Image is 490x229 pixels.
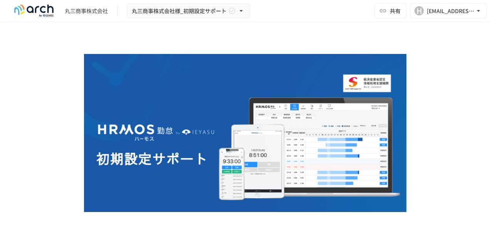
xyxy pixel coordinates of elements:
div: H [414,6,424,15]
button: H[EMAIL_ADDRESS][DOMAIN_NAME] [410,3,487,19]
img: GdztLVQAPnGLORo409ZpmnRQckwtTrMz8aHIKJZF2AQ [84,54,406,212]
div: 丸三商事株式会社 [65,7,108,15]
img: logo-default@2x-9cf2c760.svg [9,5,59,17]
span: 共有 [390,7,401,15]
span: 丸三商事株式会社様_初期設定サポート [132,6,227,16]
div: [EMAIL_ADDRESS][DOMAIN_NAME] [427,6,475,16]
button: 丸三商事株式会社様_初期設定サポート [127,3,250,19]
button: 共有 [374,3,407,19]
